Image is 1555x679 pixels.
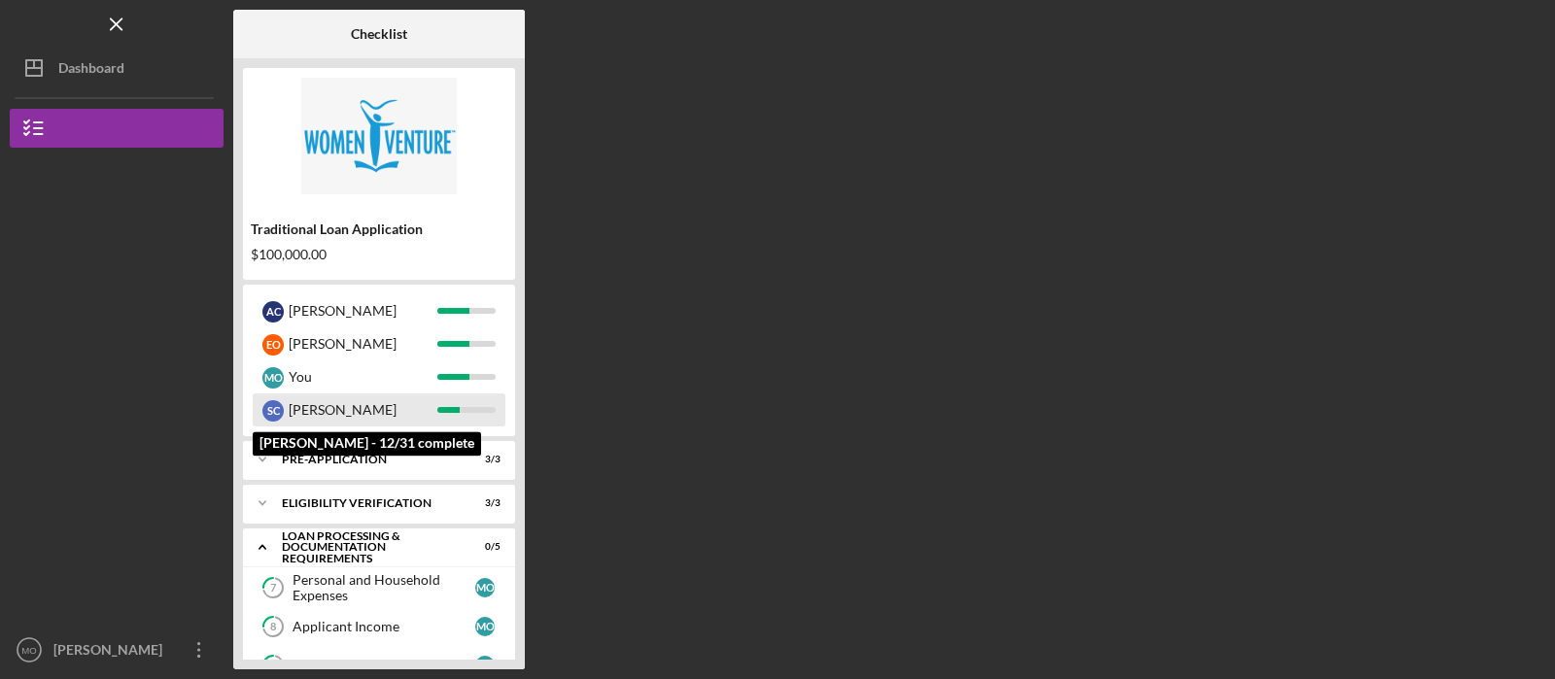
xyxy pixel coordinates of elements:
div: [PERSON_NAME] [289,327,437,360]
div: You [289,360,437,393]
tspan: 7 [270,582,277,594]
div: 3 / 3 [466,454,501,465]
div: Traditional Loan Application [251,221,507,237]
div: M O [475,656,495,675]
div: [PERSON_NAME] [289,393,437,426]
div: Dashboard [58,49,124,92]
div: M O [475,617,495,636]
img: Product logo [243,78,515,194]
text: MO [21,645,36,656]
div: Eligibility Verification [282,497,452,509]
div: Personal and Household Expenses [293,572,475,603]
div: M O [262,367,284,389]
div: $100,000.00 [251,247,507,262]
button: Dashboard [10,49,224,87]
div: A C [262,301,284,323]
tspan: 8 [270,621,276,633]
div: Pre-Application [282,454,452,465]
div: W2's and Paystubs [293,658,475,673]
div: E O [262,334,284,356]
button: MO[PERSON_NAME] [10,630,224,669]
div: [PERSON_NAME] [289,294,437,327]
div: S C [262,400,284,422]
div: [PERSON_NAME] [49,630,175,674]
a: 7Personal and Household ExpensesMO [253,568,505,607]
div: 0 / 5 [466,541,501,553]
tspan: 9 [270,660,277,672]
a: 8Applicant IncomeMO [253,607,505,646]
div: Applicant Income [293,619,475,634]
div: Loan Processing & Documentation Requirements [282,530,452,564]
b: Checklist [351,26,407,42]
div: 3 / 3 [466,497,501,509]
div: M O [475,578,495,597]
